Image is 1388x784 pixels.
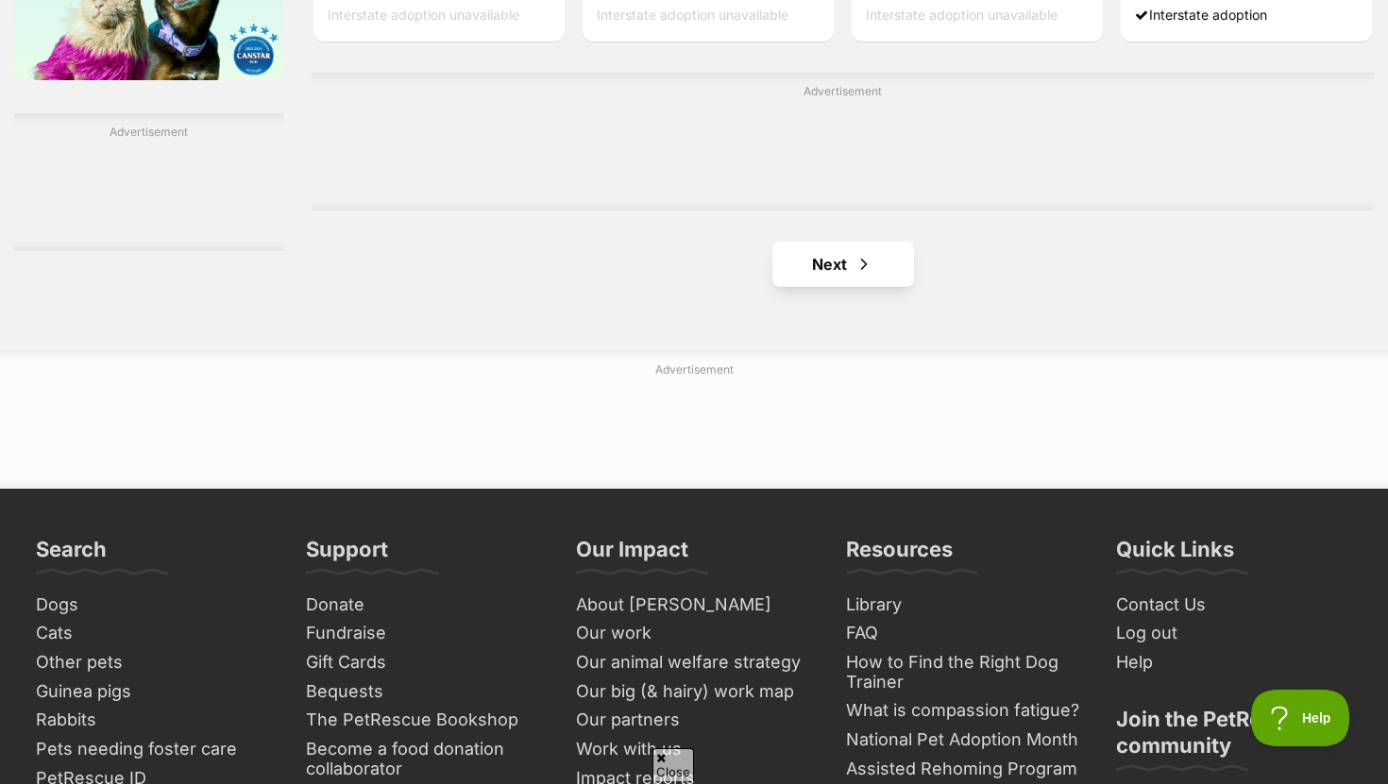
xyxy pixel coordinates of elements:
[1109,619,1360,648] a: Log out
[298,706,550,735] a: The PetRescue Bookshop
[838,726,1090,755] a: National Pet Adoption Month
[1135,3,1358,28] div: Interstate adoption
[28,648,279,677] a: Other pets
[28,619,279,648] a: Cats
[298,677,550,707] a: Bequests
[14,113,283,251] div: Advertisement
[312,242,1374,287] nav: Pagination
[568,619,820,648] a: Our work
[652,748,694,781] span: Close
[846,536,953,574] h3: Resources
[28,591,279,620] a: Dogs
[298,619,550,648] a: Fundraise
[1109,648,1360,677] a: Help
[597,8,788,24] span: Interstate adoption unavailable
[838,591,1090,620] a: Library
[298,648,550,677] a: Gift Cards
[568,648,820,677] a: Our animal welfare strategy
[576,536,688,574] h3: Our Impact
[866,8,1058,24] span: Interstate adoption unavailable
[1251,690,1350,746] iframe: Help Scout Beacon - Open
[1109,591,1360,620] a: Contact Us
[298,591,550,620] a: Donate
[312,73,1374,210] div: Advertisement
[36,536,107,574] h3: Search
[568,677,820,707] a: Our big (& hairy) work map
[838,619,1090,648] a: FAQ
[306,536,388,574] h3: Support
[568,735,820,764] a: Work with us
[838,755,1090,784] a: Assisted Rehoming Program
[1116,536,1234,574] h3: Quick Links
[1116,706,1352,770] h3: Join the PetRescue community
[568,706,820,735] a: Our partners
[28,706,279,735] a: Rabbits
[328,8,519,24] span: Interstate adoption unavailable
[28,677,279,707] a: Guinea pigs
[298,735,550,783] a: Become a food donation collaborator
[838,696,1090,726] a: What is compassion fatigue?
[838,648,1090,696] a: How to Find the Right Dog Trainer
[772,242,914,287] a: Next page
[568,591,820,620] a: About [PERSON_NAME]
[28,735,279,764] a: Pets needing foster care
